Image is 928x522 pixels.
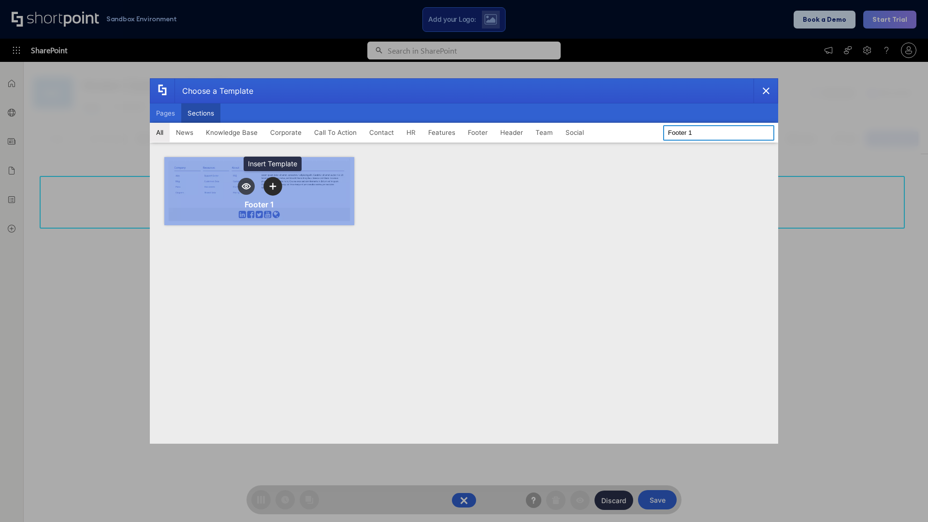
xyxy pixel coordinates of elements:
button: Pages [150,103,181,123]
input: Search [663,125,774,141]
button: Call To Action [308,123,363,142]
button: News [170,123,200,142]
iframe: Chat Widget [880,476,928,522]
div: Footer 1 [245,200,274,209]
div: Choose a Template [174,79,253,103]
button: Header [494,123,529,142]
button: Contact [363,123,400,142]
button: Footer [462,123,494,142]
button: HR [400,123,422,142]
button: Sections [181,103,220,123]
button: Features [422,123,462,142]
div: template selector [150,78,778,444]
button: Corporate [264,123,308,142]
button: Social [559,123,590,142]
button: All [150,123,170,142]
button: Team [529,123,559,142]
button: Knowledge Base [200,123,264,142]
